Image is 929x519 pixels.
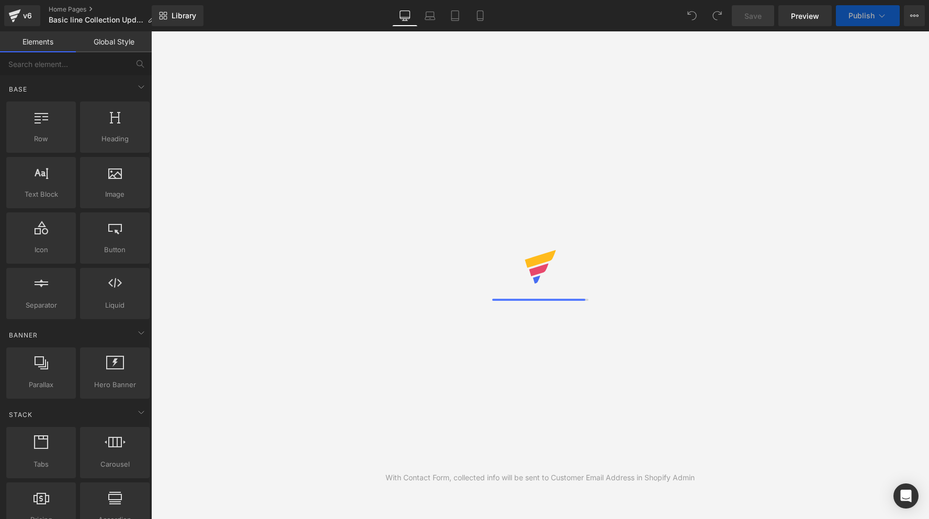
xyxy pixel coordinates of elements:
a: Global Style [76,31,152,52]
a: Laptop [417,5,443,26]
span: Parallax [9,379,73,390]
span: Preview [791,10,819,21]
div: With Contact Form, collected info will be sent to Customer Email Address in Shopify Admin [386,472,695,483]
a: Preview [778,5,832,26]
button: Undo [682,5,703,26]
span: Library [172,11,196,20]
span: Carousel [83,459,146,470]
span: Icon [9,244,73,255]
span: Text Block [9,189,73,200]
a: Desktop [392,5,417,26]
div: Open Intercom Messenger [893,483,919,509]
span: Row [9,133,73,144]
span: Separator [9,300,73,311]
span: Base [8,84,28,94]
span: Image [83,189,146,200]
span: Heading [83,133,146,144]
a: New Library [152,5,203,26]
span: Publish [848,12,875,20]
a: v6 [4,5,40,26]
span: Button [83,244,146,255]
span: Hero Banner [83,379,146,390]
span: Tabs [9,459,73,470]
a: Mobile [468,5,493,26]
div: v6 [21,9,34,22]
span: Save [744,10,762,21]
button: More [904,5,925,26]
button: Publish [836,5,900,26]
span: Stack [8,410,33,420]
a: Tablet [443,5,468,26]
span: Basic line Collection Update [49,16,143,24]
a: Home Pages [49,5,163,14]
span: Banner [8,330,39,340]
span: Liquid [83,300,146,311]
button: Redo [707,5,728,26]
